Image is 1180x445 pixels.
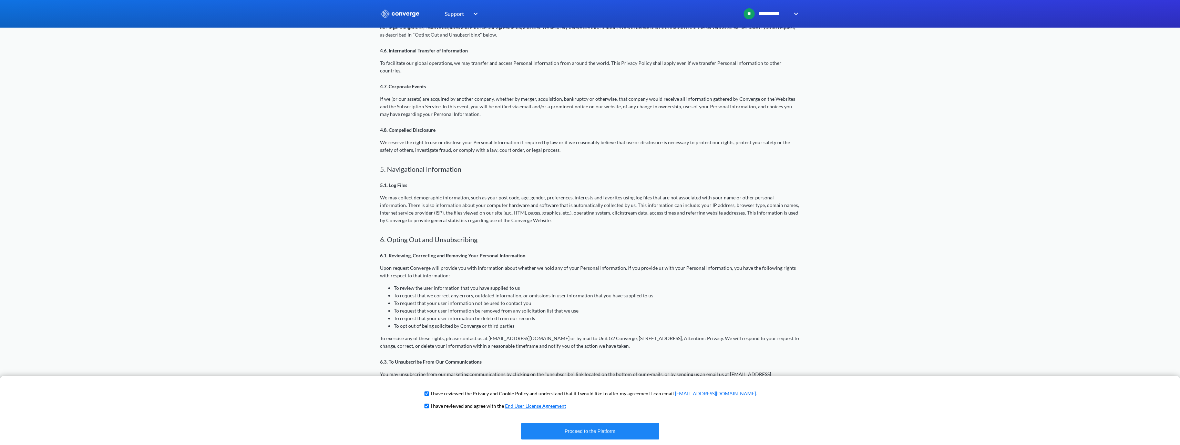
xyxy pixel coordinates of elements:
p: I have reviewed the Privacy and Cookie Policy and understand that if I would like to alter my agr... [431,390,757,397]
h2: 5. Navigational Information [380,165,800,173]
h2: 6. Opting Out and Unsubscribing [380,235,800,244]
p: 4.6. International Transfer of Information [380,47,800,55]
img: downArrow.svg [789,10,800,18]
p: Upon request Converge will provide you with information about whether we hold any of your Persona... [380,264,800,279]
li: To request that your user information not be used to contact you [394,299,800,307]
li: To request that your user information be deleted from our records [394,315,800,322]
p: If we (or our assets) are acquired by another company, whether by merger, acquisition, bankruptcy... [380,95,800,118]
li: To review the user information that you have supplied to us [394,284,800,292]
img: downArrow.svg [469,10,480,18]
p: 4.7. Corporate Events [380,83,800,90]
p: To facilitate our global operations, we may transfer and access Personal Information from around ... [380,59,800,75]
button: Proceed to the Platform [521,423,659,439]
p: I have reviewed and agree with the [431,402,566,410]
p: You may unsubscribe from our marketing communications by clicking on the "unsubscribe" link locat... [380,370,800,386]
p: To exercise any of these rights, please contact us at [EMAIL_ADDRESS][DOMAIN_NAME] or by mail to ... [380,335,800,350]
a: End User License Agreement [505,403,566,409]
span: Support [445,9,464,18]
p: 6.3. To Unsubscribe From Our Communications [380,358,800,366]
li: To request that your user information be removed from any solicitation list that we use [394,307,800,315]
li: To opt out of being solicited by Converge or third parties [394,322,800,330]
a: [EMAIL_ADDRESS][DOMAIN_NAME] [675,390,756,396]
img: logo_ewhite.svg [380,9,420,18]
p: 6.1. Reviewing, Correcting and Removing Your Personal Information [380,252,800,259]
p: 4.8. Compelled Disclosure [380,126,800,134]
li: To request that we correct any errors, outdated information, or omissions in user information tha... [394,292,800,299]
p: 5.1. Log Files [380,181,800,189]
p: We may collect demographic information, such as your post code, age, gender, preferences, interes... [380,194,800,224]
p: We reserve the right to use or disclose your Personal Information if required by law or if we rea... [380,139,800,154]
